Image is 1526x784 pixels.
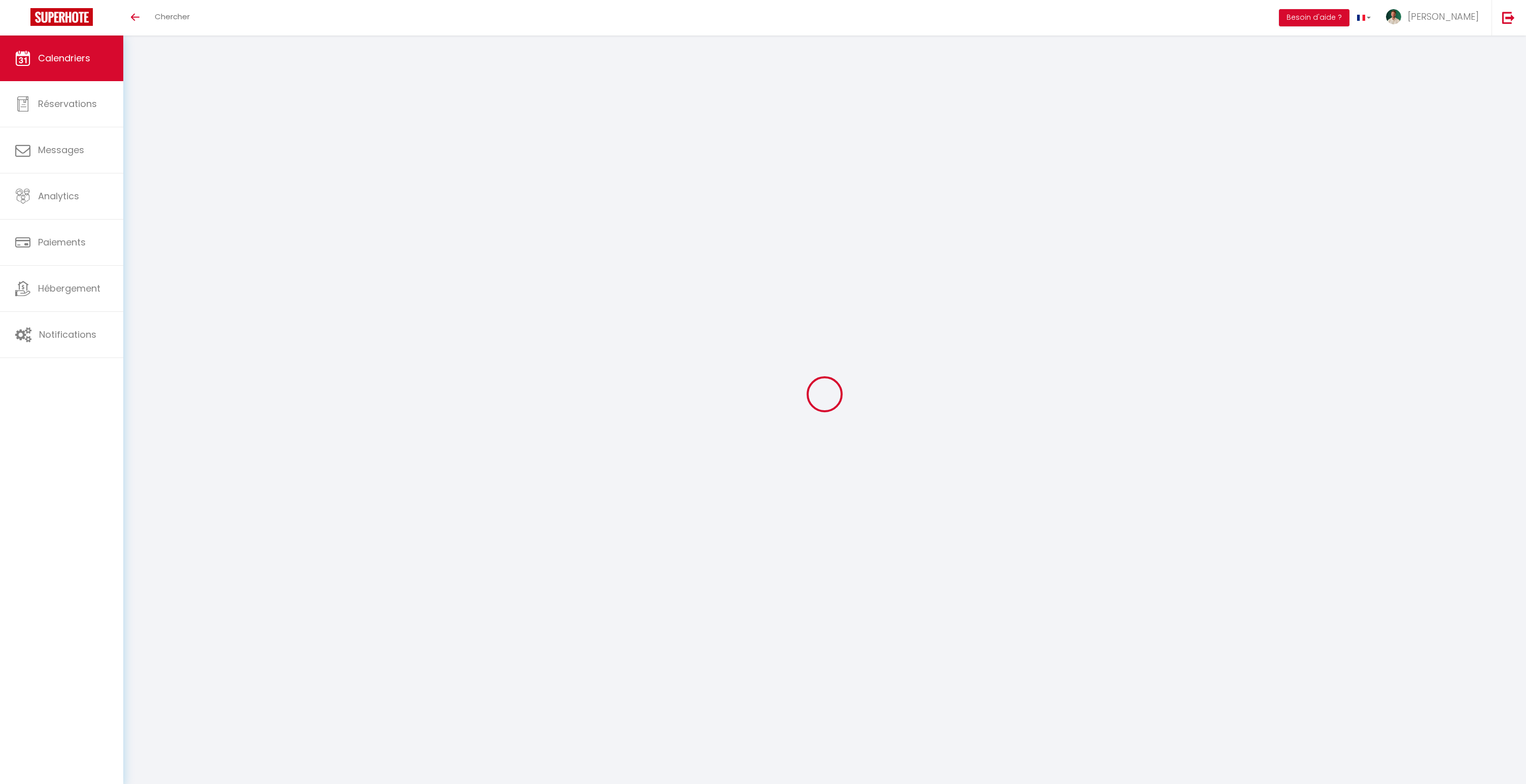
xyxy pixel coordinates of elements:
span: Paiements [38,236,86,248]
span: Notifications [39,328,96,341]
span: Hébergement [38,282,100,295]
img: logout [1502,11,1515,24]
span: [PERSON_NAME] [1408,10,1479,23]
span: Réservations [38,97,97,110]
img: ... [1386,9,1401,24]
img: Super Booking [30,8,93,26]
span: Analytics [38,190,79,202]
span: Chercher [155,11,190,22]
button: Besoin d'aide ? [1279,9,1349,26]
span: Messages [38,144,84,156]
span: Calendriers [38,52,90,64]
